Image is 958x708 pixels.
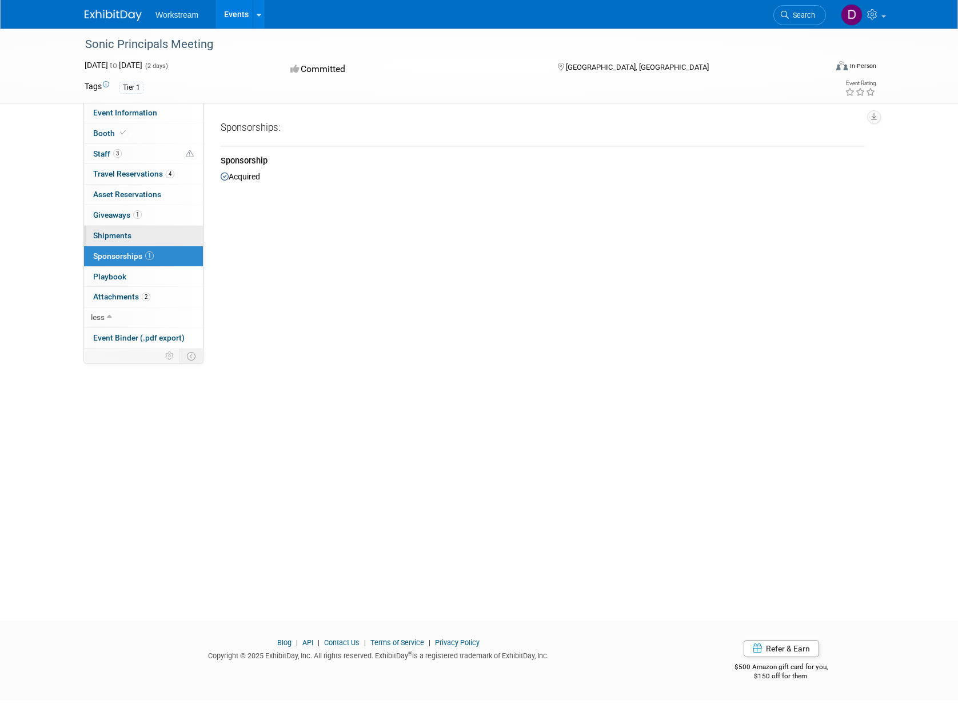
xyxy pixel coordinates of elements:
span: [GEOGRAPHIC_DATA], [GEOGRAPHIC_DATA] [566,63,709,71]
span: 2 [142,293,150,301]
span: Staff [93,149,122,158]
a: Terms of Service [370,638,424,647]
span: | [293,638,301,647]
div: Sponsorships: [221,121,865,139]
a: Booth [84,123,203,143]
span: Booth [93,129,128,138]
span: 4 [166,170,174,178]
td: Toggle Event Tabs [180,349,203,363]
i: Booth reservation complete [120,130,126,136]
span: | [315,638,322,647]
a: Event Binder (.pdf export) [84,328,203,348]
span: Attachments [93,292,150,301]
span: 1 [133,210,142,219]
a: Refer & Earn [744,640,819,657]
span: Event Binder (.pdf export) [93,333,185,342]
a: Privacy Policy [435,638,480,647]
a: Shipments [84,226,203,246]
img: Format-Inperson.png [836,61,848,70]
span: less [91,313,105,322]
a: Asset Reservations [84,185,203,205]
span: Giveaways [93,210,142,219]
span: | [426,638,433,647]
a: Playbook [84,267,203,287]
a: less [84,307,203,327]
a: Staff3 [84,144,203,164]
div: Tier 1 [119,82,143,94]
img: Dwight Smith [841,4,863,26]
td: Tags [85,81,109,94]
a: Giveaways1 [84,205,203,225]
a: Contact Us [324,638,360,647]
span: [DATE] [DATE] [85,61,142,70]
a: API [302,638,313,647]
div: Event Rating [845,81,876,86]
div: Acquired [221,169,865,182]
a: Search [773,5,826,25]
sup: ® [408,650,412,657]
a: Sponsorships1 [84,246,203,266]
div: Sonic Principals Meeting [81,34,809,55]
a: Blog [277,638,292,647]
div: $500 Amazon gift card for you, [689,655,874,681]
img: ExhibitDay [85,10,142,21]
span: Asset Reservations [93,190,161,199]
span: (2 days) [144,62,168,70]
span: Potential Scheduling Conflict -- at least one attendee is tagged in another overlapping event. [186,149,194,159]
span: Travel Reservations [93,169,174,178]
div: Sponsorship [221,155,865,169]
span: Workstream [155,10,198,19]
span: Search [789,11,815,19]
span: | [361,638,369,647]
span: 3 [113,149,122,158]
div: $150 off for them. [689,671,874,681]
td: Personalize Event Tab Strip [160,349,180,363]
div: In-Person [849,62,876,70]
span: 1 [145,251,154,260]
div: Event Format [759,59,876,77]
span: Event Information [93,108,157,117]
span: Playbook [93,272,126,281]
a: Event Information [84,103,203,123]
span: Shipments [93,231,131,240]
div: Copyright © 2025 ExhibitDay, Inc. All rights reserved. ExhibitDay is a registered trademark of Ex... [85,648,672,661]
div: Committed [287,59,540,79]
span: to [108,61,119,70]
a: Travel Reservations4 [84,164,203,184]
span: Sponsorships [93,251,154,261]
a: Attachments2 [84,287,203,307]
